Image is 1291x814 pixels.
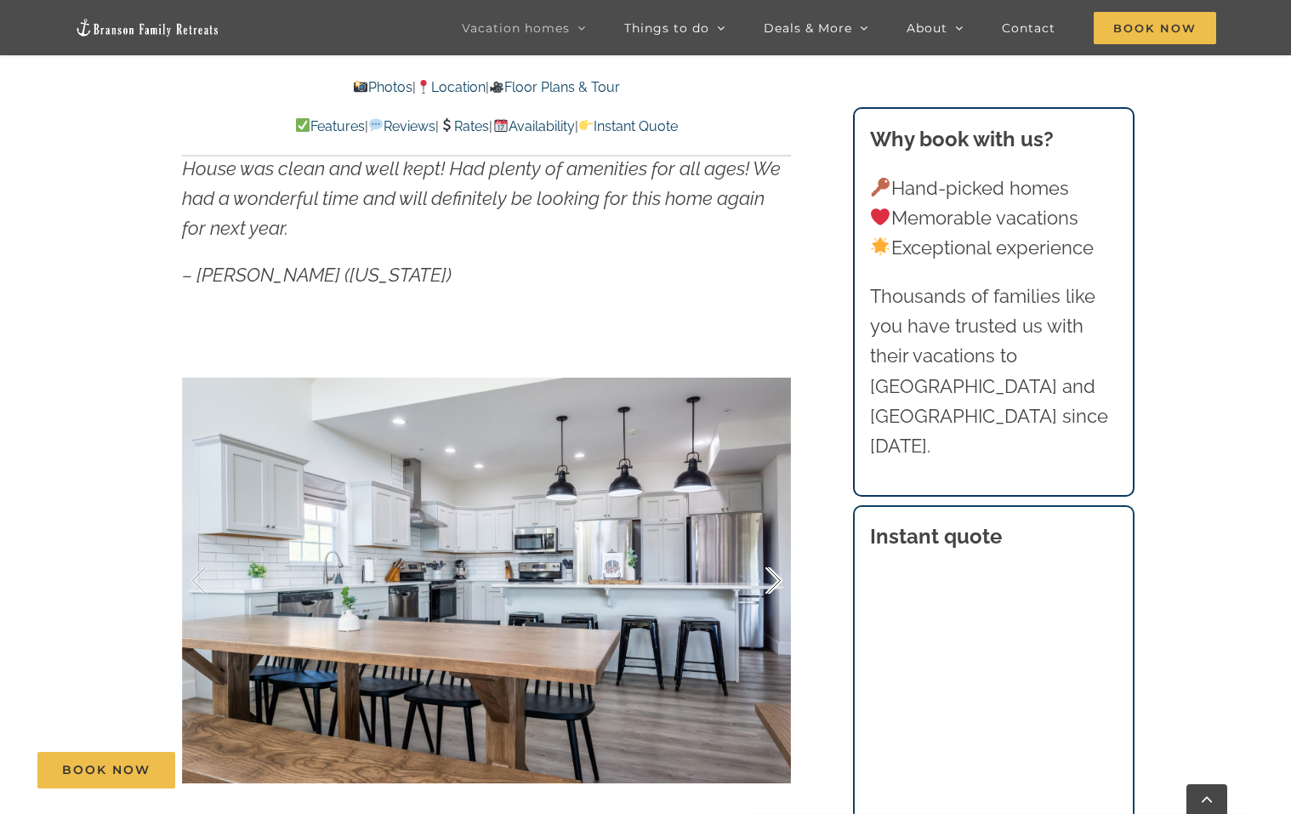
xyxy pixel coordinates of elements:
a: Location [416,79,486,95]
img: Branson Family Retreats Logo [75,18,219,37]
p: | | | | [182,116,791,138]
strong: Instant quote [870,524,1002,549]
a: Book Now [37,752,175,788]
p: | | [182,77,791,99]
img: 🌟 [871,237,890,256]
span: Vacation homes [462,22,570,34]
img: 📍 [417,80,430,94]
a: Floor Plans & Tour [489,79,620,95]
a: Features [295,118,365,134]
span: Contact [1002,22,1055,34]
img: ✅ [296,118,310,132]
span: Book Now [1094,12,1216,44]
img: 📸 [354,80,367,94]
a: Rates [439,118,489,134]
em: House was clean and well kept! Had plenty of amenities for all ages! We had a wonderful time and ... [182,157,781,239]
span: Book Now [62,763,151,777]
a: Availability [492,118,574,134]
p: Thousands of families like you have trusted us with their vacations to [GEOGRAPHIC_DATA] and [GEO... [870,282,1118,461]
img: 🔑 [871,178,890,196]
a: Reviews [368,118,435,134]
span: Deals & More [764,22,852,34]
h3: Why book with us? [870,124,1118,155]
span: About [907,22,947,34]
img: 📆 [494,118,508,132]
img: ❤️ [871,208,890,226]
img: 💲 [440,118,453,132]
a: Instant Quote [578,118,678,134]
img: 🎥 [490,80,503,94]
em: – [PERSON_NAME] ([US_STATE]) [182,264,452,286]
span: Things to do [624,22,709,34]
a: Photos [352,79,412,95]
img: 👉 [579,118,593,132]
img: 💬 [369,118,383,132]
p: Hand-picked homes Memorable vacations Exceptional experience [870,174,1118,264]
